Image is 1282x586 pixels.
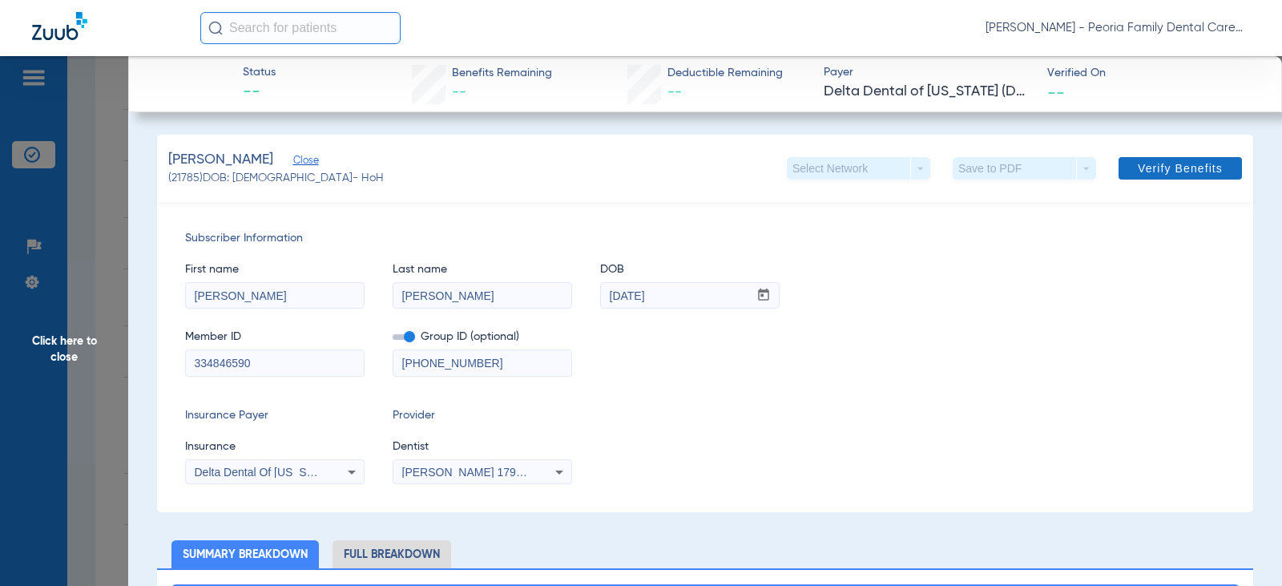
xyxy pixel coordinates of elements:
span: Dentist [393,438,572,455]
span: Verify Benefits [1138,162,1223,175]
span: Member ID [185,329,365,346]
span: Insurance Payer [185,407,365,424]
span: -- [243,82,276,104]
span: Last name [393,261,572,278]
input: Search for patients [200,12,401,44]
span: DOB [600,261,780,278]
img: Zuub Logo [32,12,87,40]
span: Delta Dental of [US_STATE] (DDPA) - AI [824,82,1033,102]
button: Verify Benefits [1119,157,1242,180]
span: Verified On [1047,65,1256,82]
span: Provider [393,407,572,424]
span: Benefits Remaining [452,65,552,82]
span: Insurance [185,438,365,455]
span: First name [185,261,365,278]
span: Status [243,64,276,81]
li: Summary Breakdown [171,540,319,568]
li: Full Breakdown [333,540,451,568]
span: Group ID (optional) [393,329,572,346]
span: [PERSON_NAME] - Peoria Family Dental Care [986,20,1250,36]
span: [PERSON_NAME] [168,150,273,170]
span: Close [293,155,308,170]
span: Deductible Remaining [667,65,783,82]
span: -- [667,85,682,99]
span: -- [1047,83,1065,100]
span: Subscriber Information [185,230,1225,247]
span: (21785) DOB: [DEMOGRAPHIC_DATA] - HoH [168,170,384,187]
img: Search Icon [208,21,223,35]
span: Payer [824,64,1033,81]
span: [PERSON_NAME] 1790912046 [402,466,560,479]
button: Open calendar [748,283,780,309]
span: -- [452,85,466,99]
span: Delta Dental Of [US_STATE] [195,466,337,479]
